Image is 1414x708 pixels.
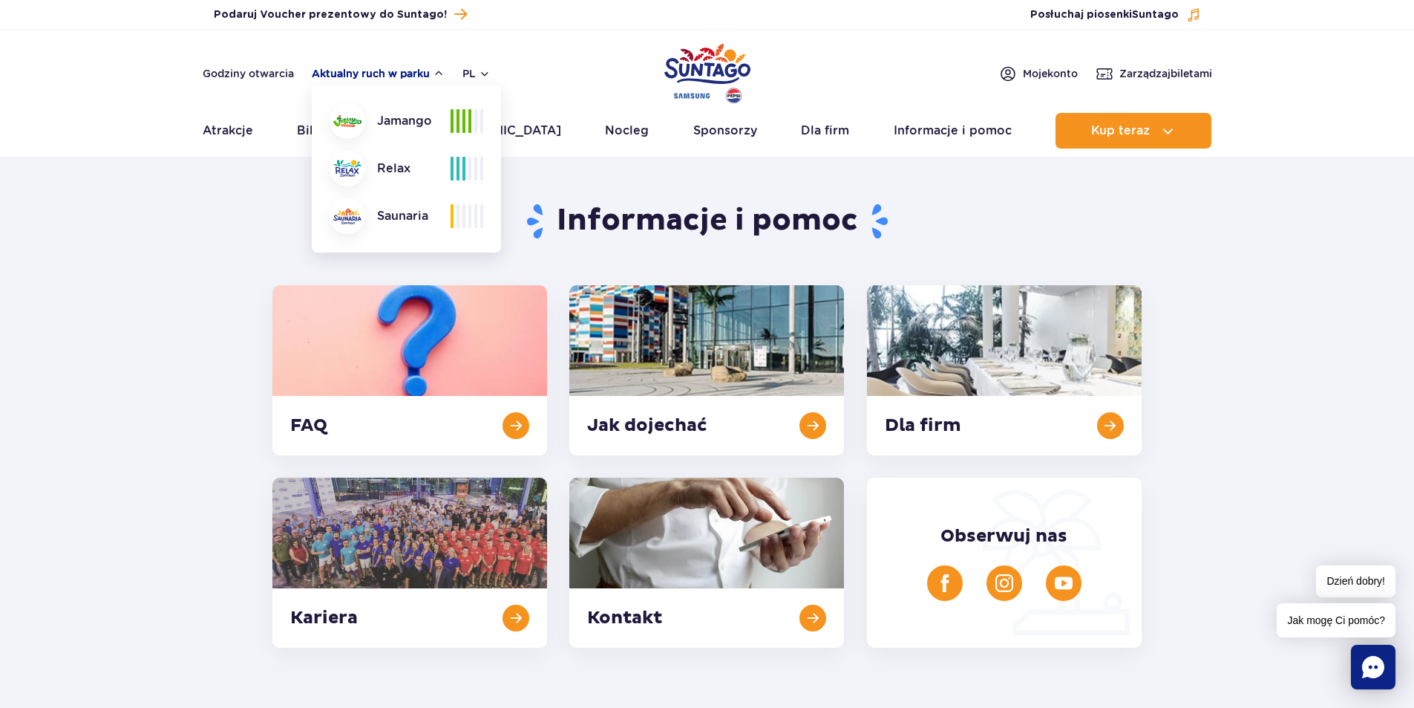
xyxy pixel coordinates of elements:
div: Jamango [330,103,451,139]
span: Jak mogę Ci pomóc? [1277,603,1395,637]
a: Podaruj Voucher prezentowy do Suntago! [214,4,467,25]
a: Dla firm [801,113,849,149]
span: Podaruj Voucher prezentowy do Suntago! [214,7,447,22]
a: Park of Poland [664,37,750,105]
span: Dzień dobry! [1316,565,1395,597]
a: Informacje i pomoc [894,113,1012,149]
span: Kup teraz [1091,124,1150,137]
button: pl [462,66,491,81]
a: Godziny otwarcia [203,66,294,81]
div: Saunaria [330,198,451,234]
a: Atrakcje [203,113,253,149]
span: Obserwuj nas [940,525,1067,548]
a: Bilety i oferta [297,113,381,149]
span: Zarządzaj biletami [1119,66,1212,81]
span: Moje konto [1023,66,1078,81]
div: Relax [330,151,451,186]
img: Facebook [936,574,954,592]
img: Instagram [995,574,1013,592]
span: Suntago [1132,10,1179,20]
a: Zarządzajbiletami [1096,65,1212,82]
button: Kup teraz [1055,113,1211,149]
a: Sponsorzy [693,113,757,149]
a: Nocleg [605,113,649,149]
button: Aktualny ruch w parku [312,68,445,79]
img: YouTube [1055,574,1073,592]
div: Chat [1351,645,1395,689]
button: Posłuchaj piosenkiSuntago [1030,7,1201,22]
span: Posłuchaj piosenki [1030,7,1179,22]
a: Mojekonto [999,65,1078,82]
h1: Informacje i pomoc [272,202,1142,241]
